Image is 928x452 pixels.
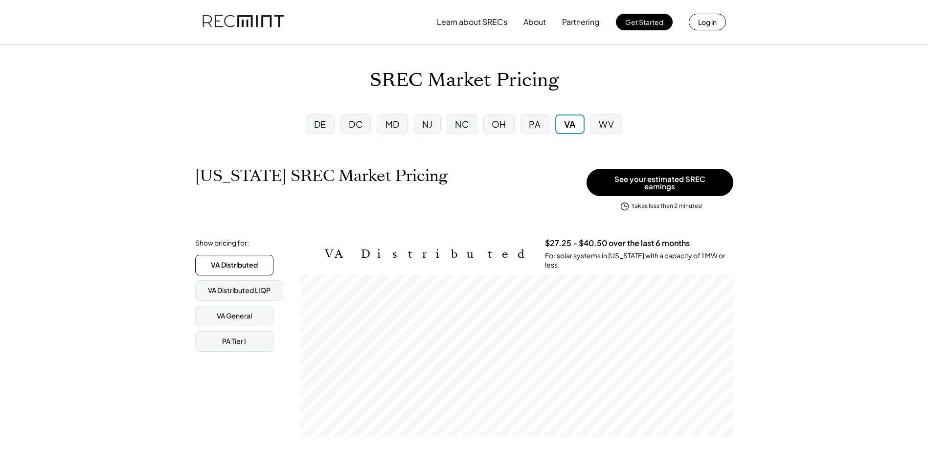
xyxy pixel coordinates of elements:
div: PA [529,118,541,130]
div: DE [314,118,326,130]
button: Partnering [562,12,600,32]
h3: $27.25 - $40.50 over the last 6 months [545,238,690,249]
div: NJ [422,118,432,130]
div: MD [385,118,400,130]
h2: VA Distributed [325,247,530,261]
button: Log in [689,14,726,30]
h1: [US_STATE] SREC Market Pricing [195,166,448,185]
div: Show pricing for: [195,238,249,248]
h1: SREC Market Pricing [370,69,559,92]
div: OH [492,118,506,130]
button: Get Started [616,14,673,30]
div: NC [455,118,469,130]
img: recmint-logotype%403x.png [203,5,284,39]
div: WV [599,118,614,130]
div: PA Tier I [222,337,246,346]
div: DC [349,118,362,130]
div: VA General [217,311,252,321]
div: VA [564,118,576,130]
div: VA Distributed [211,260,258,270]
div: takes less than 2 minutes! [632,202,702,210]
div: VA Distributed LIQP [208,286,271,295]
div: For solar systems in [US_STATE] with a capacity of 1 MW or less. [545,251,733,270]
button: About [523,12,546,32]
button: See your estimated SREC earnings [587,169,733,196]
button: Learn about SRECs [437,12,507,32]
